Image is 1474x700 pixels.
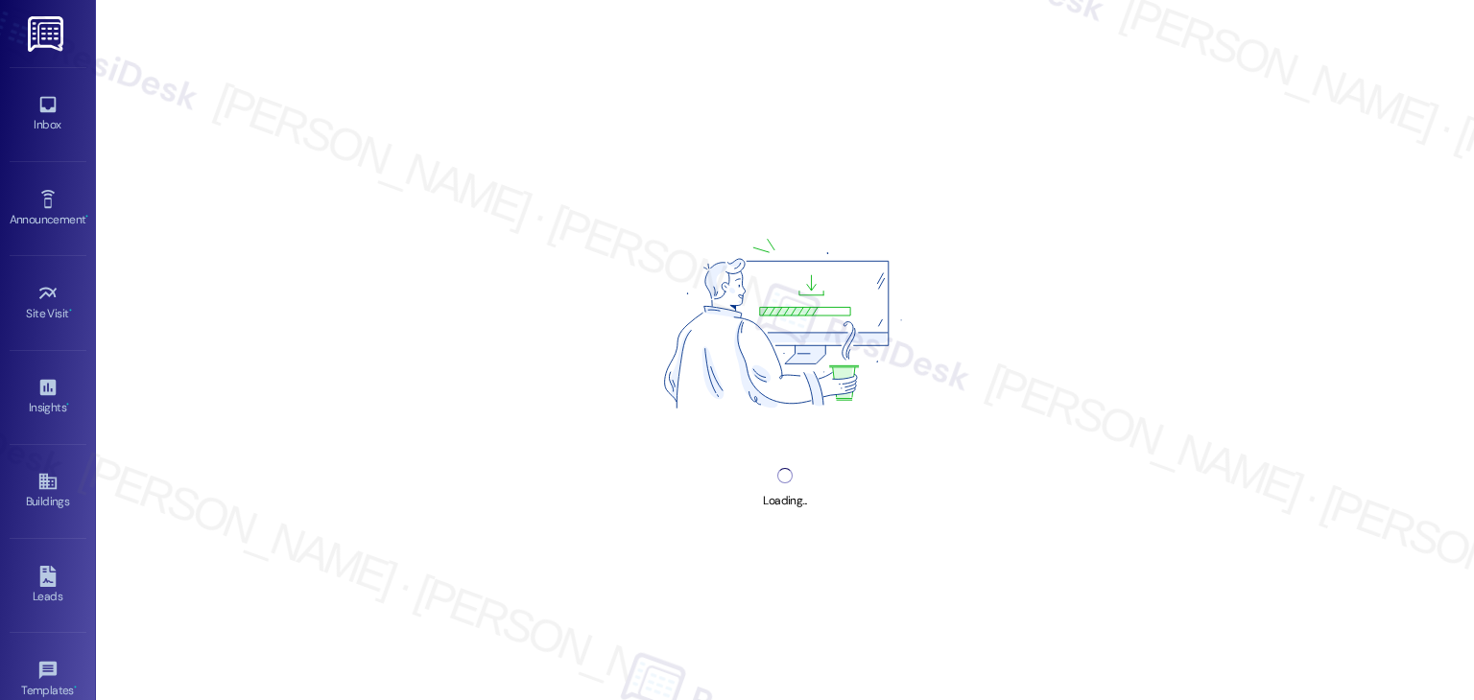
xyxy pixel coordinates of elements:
a: Inbox [10,88,86,140]
a: Leads [10,560,86,612]
span: • [74,681,77,694]
a: Buildings [10,465,86,517]
a: Site Visit • [10,277,86,329]
span: • [85,210,88,223]
a: Insights • [10,371,86,423]
span: • [69,304,72,317]
div: Loading... [763,491,806,511]
span: • [66,398,69,411]
img: ResiDesk Logo [28,16,67,52]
